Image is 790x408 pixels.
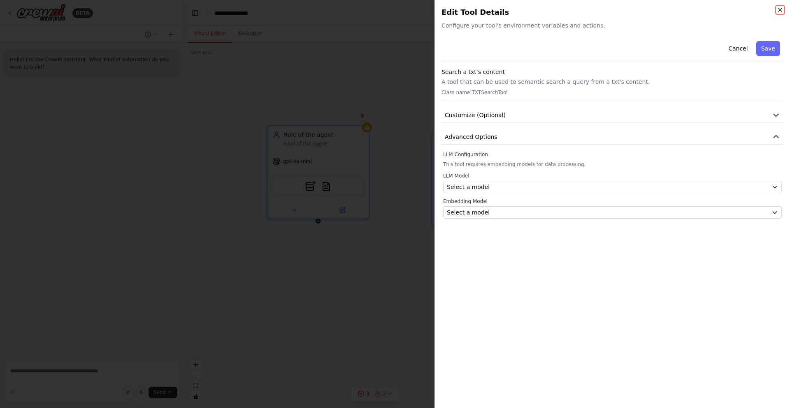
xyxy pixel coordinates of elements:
h2: Edit Tool Details [441,7,783,18]
p: Class name: TXTSearchTool [441,89,783,96]
span: Select a model [447,208,490,217]
p: A tool that can be used to semantic search a query from a txt's content. [441,78,783,86]
label: Embedding Model [443,198,782,205]
button: Select a model [443,206,782,219]
button: Cancel [723,41,753,56]
label: LLM Configuration [443,151,782,158]
button: Customize (Optional) [441,108,783,123]
label: LLM Model [443,173,782,179]
button: Save [756,41,780,56]
p: This tool requires embedding models for data processing. [443,161,782,168]
button: Advanced Options [441,129,783,145]
span: Customize (Optional) [445,111,506,119]
span: Advanced Options [445,133,497,141]
span: Select a model [447,183,490,191]
button: Select a model [443,181,782,193]
h3: Search a txt's content [441,68,783,76]
span: Configure your tool's environment variables and actions. [441,21,783,30]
